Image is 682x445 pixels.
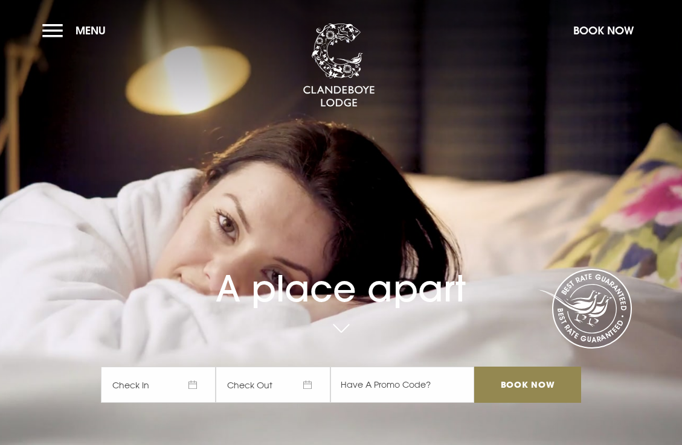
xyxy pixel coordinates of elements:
span: Check In [101,367,216,403]
img: Clandeboye Lodge [303,24,375,108]
input: Have A Promo Code? [330,367,474,403]
button: Book Now [567,17,640,43]
button: Menu [42,17,112,43]
span: Menu [76,24,106,37]
h1: A place apart [101,240,581,310]
span: Check Out [216,367,330,403]
input: Book Now [474,367,581,403]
